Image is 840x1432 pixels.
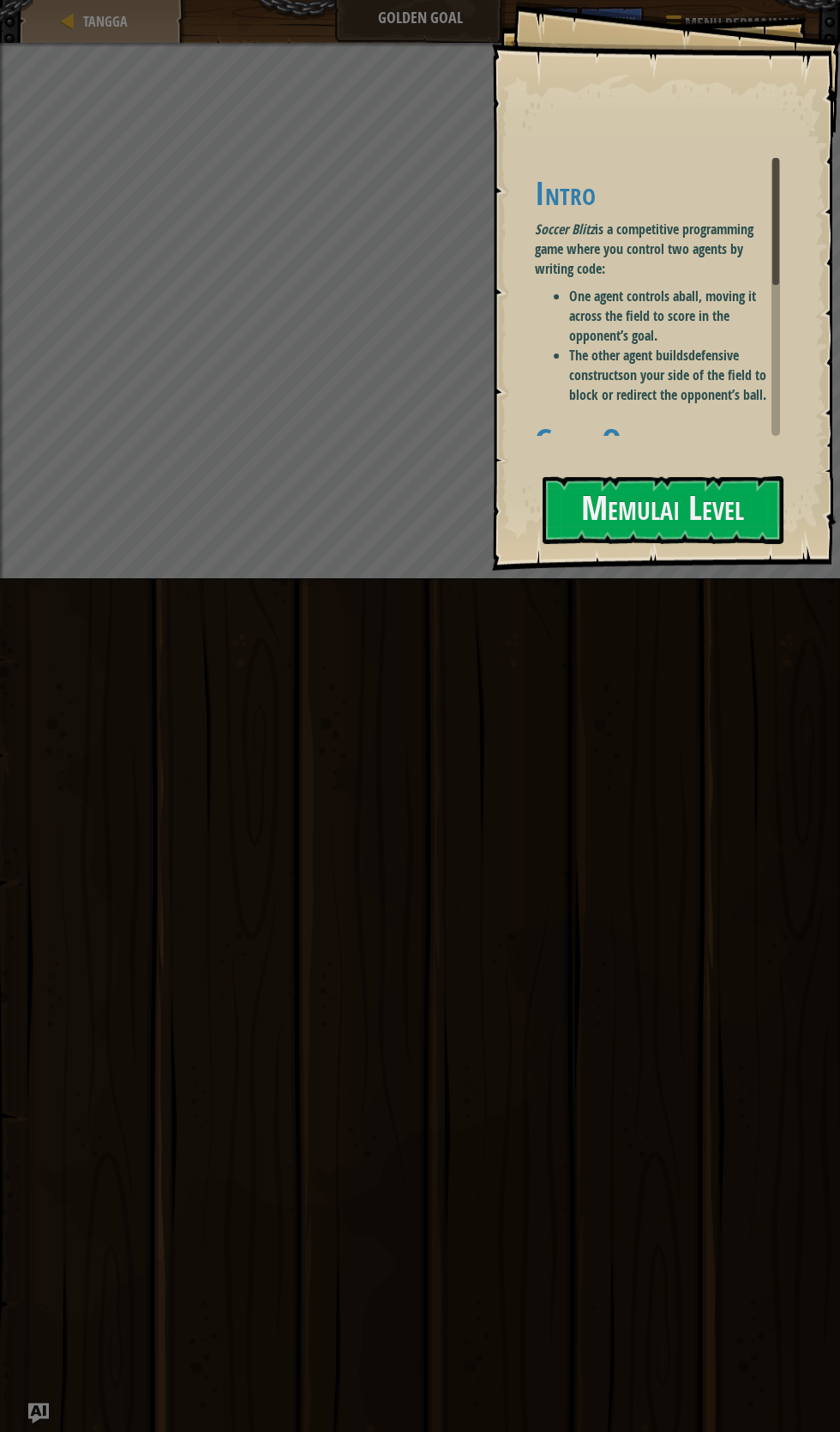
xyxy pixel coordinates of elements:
em: Soccer Blitz [535,220,595,239]
span: Tangga [83,12,128,31]
h1: Game Objective [535,422,780,458]
h1: Intro [535,175,780,211]
p: is a competitive programming game where you control two agents by writing code: [535,220,780,279]
li: One agent controls a , moving it across the field to score in the opponent’s goal. [569,287,780,346]
a: Tangga [78,12,128,31]
button: Memulai Level [543,476,783,544]
button: Ask AI [28,1403,49,1423]
strong: ball [679,287,699,305]
strong: defensive constructs [569,346,739,384]
li: The other agent builds on your side of the field to block or redirect the opponent’s ball. [569,346,780,405]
